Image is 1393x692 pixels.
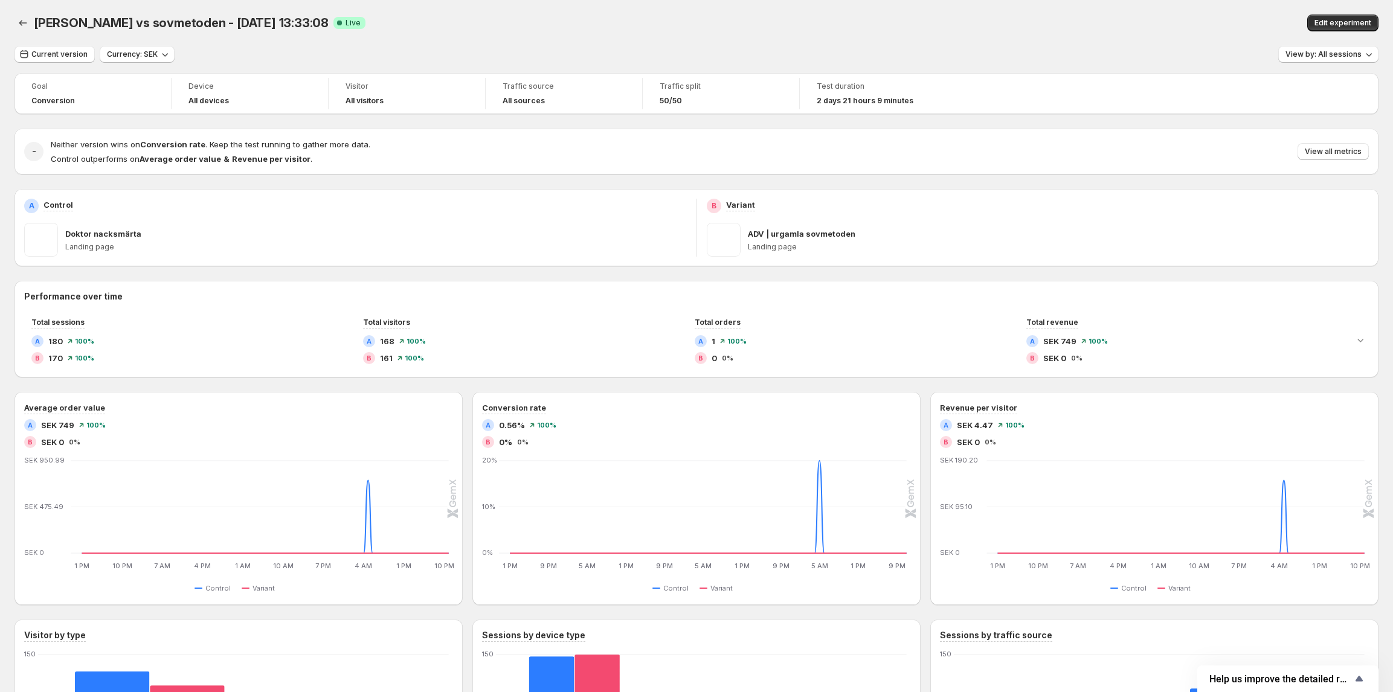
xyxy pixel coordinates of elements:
[355,562,372,570] text: 4 AM
[1305,147,1362,156] span: View all metrics
[1350,562,1370,570] text: 10 PM
[1030,338,1035,345] h2: A
[1278,46,1379,63] button: View by: All sessions
[482,402,546,414] h3: Conversion rate
[940,650,951,658] text: 150
[205,583,231,593] span: Control
[194,562,211,570] text: 4 PM
[1028,562,1048,570] text: 10 PM
[710,583,733,593] span: Variant
[1168,583,1191,593] span: Variant
[748,242,1369,252] p: Landing page
[1285,50,1362,59] span: View by: All sessions
[712,335,715,347] span: 1
[698,354,703,362] h2: B
[65,228,141,240] p: Doktor nacksmärta
[1157,581,1195,595] button: Variant
[503,82,625,91] span: Traffic source
[69,438,80,446] span: 0%
[735,562,750,570] text: 1 PM
[985,438,996,446] span: 0%
[28,421,33,429] h2: A
[1071,354,1083,362] span: 0%
[1314,18,1371,28] span: Edit experiment
[1110,562,1127,570] text: 4 PM
[273,562,294,570] text: 10 AM
[619,562,634,570] text: 1 PM
[86,421,106,429] span: 100%
[434,562,454,570] text: 10 PM
[663,583,689,593] span: Control
[43,199,73,211] p: Control
[656,562,673,570] text: 9 PM
[695,318,741,327] span: Total orders
[34,16,329,30] span: [PERSON_NAME] vs sovmetoden - [DATE] 13:33:08
[1043,352,1066,364] span: SEK 0
[1110,581,1151,595] button: Control
[1209,671,1366,686] button: Show survey - Help us improve the detailed report for A/B campaigns
[1307,14,1379,31] button: Edit experiment
[380,352,393,364] span: 161
[482,629,585,641] h3: Sessions by device type
[712,201,716,211] h2: B
[75,354,94,362] span: 100%
[31,80,154,107] a: GoalConversion
[24,629,86,641] h3: Visitor by type
[24,548,44,557] text: SEK 0
[700,581,738,595] button: Variant
[232,154,310,164] strong: Revenue per visitor
[851,562,866,570] text: 1 PM
[482,502,495,511] text: 10%
[698,338,703,345] h2: A
[346,18,361,28] span: Live
[48,352,63,364] span: 170
[773,562,790,570] text: 9 PM
[1189,562,1209,570] text: 10 AM
[242,581,280,595] button: Variant
[1005,421,1025,429] span: 100%
[944,421,948,429] h2: A
[346,96,384,106] h4: All visitors
[24,456,65,464] text: SEK 950.99
[1231,562,1247,570] text: 7 PM
[188,96,229,106] h4: All devices
[660,80,782,107] a: Traffic split50/50
[944,438,948,446] h2: B
[367,354,372,362] h2: B
[51,154,312,164] span: Control outperforms on .
[940,402,1017,414] h3: Revenue per visitor
[235,562,251,570] text: 1 AM
[14,14,31,31] button: Back
[579,562,596,570] text: 5 AM
[24,650,36,658] text: 150
[486,438,491,446] h2: B
[28,438,33,446] h2: B
[940,548,960,557] text: SEK 0
[41,419,74,431] span: SEK 749
[817,96,913,106] span: 2 days 21 hours 9 minutes
[652,581,693,595] button: Control
[188,80,311,107] a: DeviceAll devices
[1121,583,1147,593] span: Control
[748,228,855,240] p: ADV | urgamla sovmetoden
[660,96,682,106] span: 50/50
[380,335,394,347] span: 168
[712,352,717,364] span: 0
[940,456,978,464] text: SEK 190.20
[889,562,906,570] text: 9 PM
[940,502,973,511] text: SEK 95.10
[112,562,132,570] text: 10 PM
[35,354,40,362] h2: B
[31,50,88,59] span: Current version
[1151,562,1166,570] text: 1 AM
[140,139,205,149] strong: Conversion rate
[1270,562,1288,570] text: 4 AM
[41,436,64,448] span: SEK 0
[537,421,556,429] span: 100%
[540,562,557,570] text: 9 PM
[154,562,170,570] text: 7 AM
[224,154,230,164] strong: &
[482,456,497,464] text: 20%
[957,436,980,448] span: SEK 0
[811,562,828,570] text: 5 AM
